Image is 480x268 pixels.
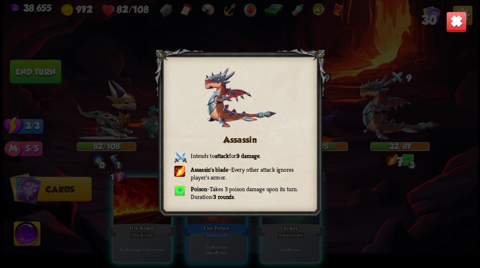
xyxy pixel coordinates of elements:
span: Takes 3 poison damage upon its turn. [209,185,297,192]
img: Assassin_Dragon.png [204,68,276,127]
b: Poison [191,185,207,192]
img: AssassinBlade.png [174,165,185,177]
img: Close_Button.png [446,11,466,32]
b: Assassin's blade [191,165,228,173]
p: – [174,165,306,181]
img: Poison.png [174,185,185,196]
p: Intends to for . [174,151,306,161]
b: attack [214,151,229,159]
p: – [174,185,306,200]
span: Every other attack ignores player's armor. [191,165,294,181]
b: 9 damage [236,151,259,159]
img: Crossed_Swords.png [174,151,187,163]
b: 3 rounds [213,192,234,200]
h3: Assassin [174,135,306,144]
span: Duration: . [191,192,235,200]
